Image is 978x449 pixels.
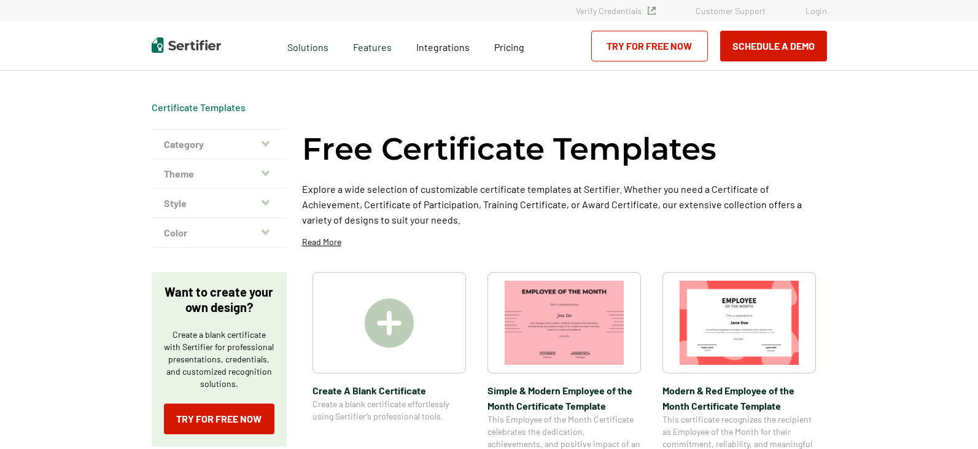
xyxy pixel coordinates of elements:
img: Modern & Red Employee of the Month Certificate Template [680,281,799,365]
a: Verify Credentials [576,6,656,16]
span: Integrations [416,41,470,53]
div: Breadcrumb [152,101,246,114]
p: Read More [302,236,341,248]
a: Login [805,6,827,16]
button: Theme [152,159,287,189]
span: Create A Blank Certificate [312,383,466,398]
button: Category [152,130,287,159]
span: Features [353,38,392,53]
span: Modern & Red Employee of the Month Certificate Template [662,383,816,413]
p: Create a blank certificate with Sertifier for professional presentations, credentials, and custom... [164,329,274,390]
a: Customer Support [696,6,766,16]
span: Create a blank certificate effortlessly using Sertifier’s professional tools. [312,398,466,423]
a: Try for Free Now [591,31,708,61]
button: Style [152,189,287,218]
img: Sertifier | Digital Credentialing Platform [152,37,221,53]
h1: Free Certificate Templates [302,129,716,169]
a: Pricing [494,38,524,53]
a: Integrations [416,38,470,53]
span: Solutions [287,38,328,53]
img: Verified [648,7,656,15]
span: Certificate Templates [152,101,246,114]
p: Explore a wide selection of customizable certificate templates at Sertifier. Whether you need a C... [302,181,827,227]
a: Certificate Templates [152,101,246,113]
span: Pricing [494,41,524,53]
img: Create A Blank Certificate [365,299,414,348]
p: Want to create your own design? [164,284,274,315]
a: Try for Free Now [164,404,274,434]
img: Simple & Modern Employee of the Month Certificate Template [505,281,624,365]
span: Simple & Modern Employee of the Month Certificate Template [487,383,641,413]
button: Color [152,218,287,248]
